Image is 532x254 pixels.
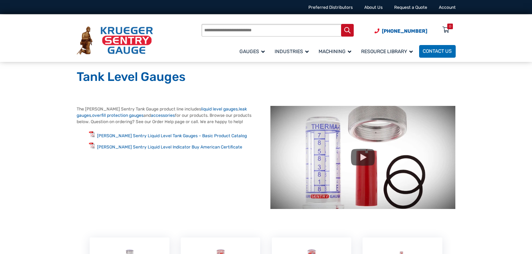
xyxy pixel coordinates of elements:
p: The [PERSON_NAME] Sentry Tank Gauge product line includes , , and for our products. Browse our pr... [77,106,262,125]
a: leak gauges [77,107,247,118]
div: 0 [449,24,451,29]
img: Tank Level Gauges [270,106,455,209]
a: [PERSON_NAME] Sentry Liquid Level Tank Gauges – Basic Product Catalog [97,133,247,138]
a: About Us [364,5,383,10]
span: [PHONE_NUMBER] [382,28,427,34]
a: Phone Number (920) 434-8860 [374,27,427,35]
span: Gauges [239,49,265,55]
h1: Tank Level Gauges [77,69,456,85]
img: Krueger Sentry Gauge [77,26,153,55]
a: Preferred Distributors [308,5,353,10]
a: Resource Library [358,44,419,58]
a: Contact Us [419,45,456,58]
a: Industries [271,44,315,58]
a: Machining [315,44,358,58]
a: Account [439,5,456,10]
a: accessories [151,113,175,118]
a: Request a Quote [394,5,427,10]
span: Contact Us [423,49,452,55]
a: overfill protection gauges [92,113,143,118]
a: liquid level gauges [201,107,238,112]
span: Resource Library [361,49,413,55]
a: Gauges [236,44,271,58]
span: Machining [319,49,351,55]
span: Industries [275,49,309,55]
a: [PERSON_NAME] Sentry Liquid Level Indicator Buy American Certificate [97,145,242,150]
